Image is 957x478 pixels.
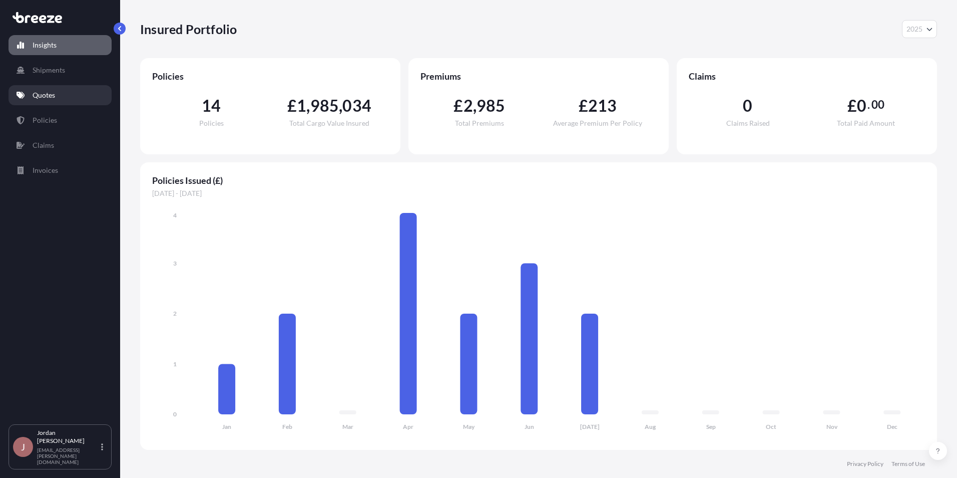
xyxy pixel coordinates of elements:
[33,165,58,175] p: Invoices
[906,24,922,34] span: 2025
[891,460,925,468] a: Terms of Use
[9,60,112,80] a: Shipments
[579,98,588,114] span: £
[282,423,292,430] tspan: Feb
[152,70,388,82] span: Policies
[306,98,310,114] span: ,
[766,423,776,430] tspan: Oct
[21,442,25,452] span: J
[33,115,57,125] p: Policies
[706,423,716,430] tspan: Sep
[297,98,306,114] span: 1
[588,98,617,114] span: 213
[463,423,475,430] tspan: May
[202,98,221,114] span: 14
[420,70,657,82] span: Premiums
[342,423,353,430] tspan: Mar
[887,423,897,430] tspan: Dec
[9,85,112,105] a: Quotes
[871,101,884,109] span: 00
[342,98,371,114] span: 034
[152,174,925,186] span: Policies Issued (£)
[173,211,177,219] tspan: 4
[33,65,65,75] p: Shipments
[287,98,297,114] span: £
[9,135,112,155] a: Claims
[645,423,656,430] tspan: Aug
[453,98,463,114] span: £
[403,423,413,430] tspan: Apr
[902,20,937,38] button: Year Selector
[173,360,177,368] tspan: 1
[726,120,770,127] span: Claims Raised
[33,40,57,50] p: Insights
[33,140,54,150] p: Claims
[9,110,112,130] a: Policies
[847,98,857,114] span: £
[37,429,99,445] p: Jordan [PERSON_NAME]
[867,101,870,109] span: .
[289,120,369,127] span: Total Cargo Value Insured
[476,98,506,114] span: 985
[580,423,600,430] tspan: [DATE]
[9,35,112,55] a: Insights
[173,310,177,317] tspan: 2
[37,447,99,465] p: [EMAIL_ADDRESS][PERSON_NAME][DOMAIN_NAME]
[152,188,925,198] span: [DATE] - [DATE]
[837,120,895,127] span: Total Paid Amount
[689,70,925,82] span: Claims
[857,98,866,114] span: 0
[826,423,838,430] tspan: Nov
[455,120,504,127] span: Total Premiums
[199,120,224,127] span: Policies
[33,90,55,100] p: Quotes
[339,98,342,114] span: ,
[173,260,177,267] tspan: 3
[553,120,642,127] span: Average Premium Per Policy
[743,98,752,114] span: 0
[173,410,177,418] tspan: 0
[525,423,534,430] tspan: Jun
[473,98,476,114] span: ,
[222,423,231,430] tspan: Jan
[9,160,112,180] a: Invoices
[140,21,237,37] p: Insured Portfolio
[847,460,883,468] a: Privacy Policy
[310,98,339,114] span: 985
[463,98,473,114] span: 2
